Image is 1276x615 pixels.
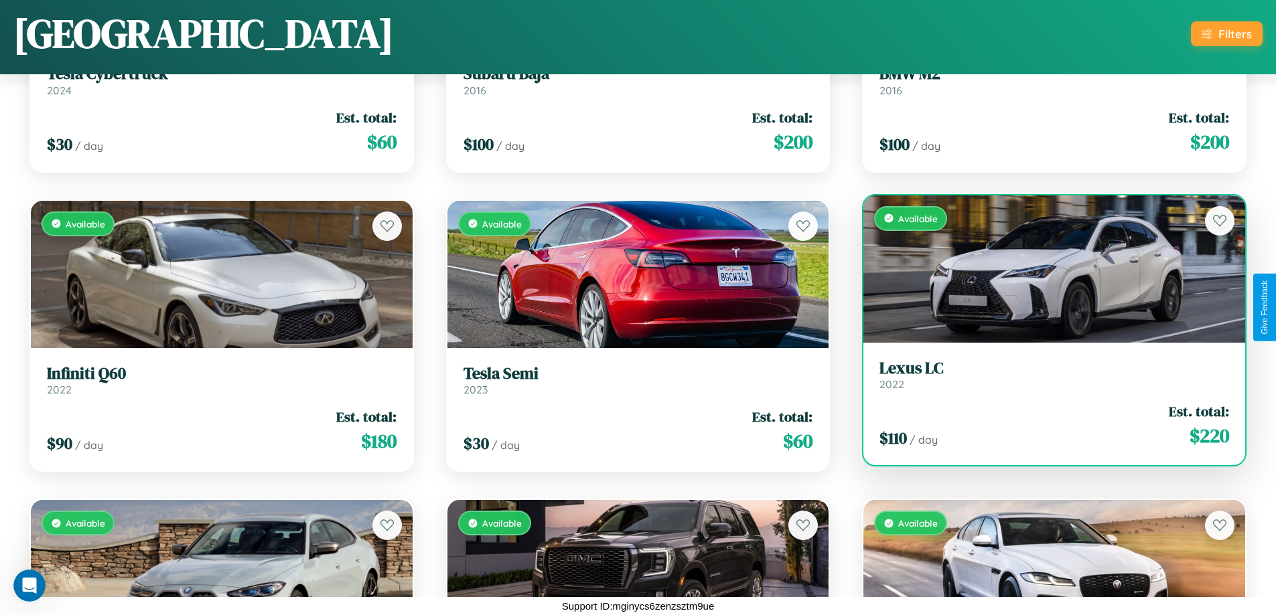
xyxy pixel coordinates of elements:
span: Available [898,517,938,529]
div: Give Feedback [1260,280,1269,335]
span: $ 90 [47,432,72,454]
span: 2016 [879,84,902,97]
span: / day [492,438,520,452]
span: Est. total: [336,407,397,426]
span: 2023 [464,383,488,396]
span: / day [75,139,103,153]
a: Tesla Semi2023 [464,364,813,397]
span: Available [482,218,522,230]
h3: Infiniti Q60 [47,364,397,383]
span: $ 60 [783,428,812,454]
span: 2022 [879,377,904,391]
a: Tesla Cybertruck2024 [47,64,397,97]
p: Support ID: mginycs6zenzsztm9ue [562,597,715,615]
span: Est. total: [1169,108,1229,127]
span: / day [912,139,940,153]
h1: [GEOGRAPHIC_DATA] [13,6,394,61]
span: Est. total: [752,407,812,426]
span: $ 180 [361,428,397,454]
span: / day [910,433,938,446]
div: Filters [1218,27,1252,41]
span: 2022 [47,383,72,396]
span: $ 200 [1190,128,1229,155]
span: Available [898,213,938,224]
h3: Tesla Cybertruck [47,64,397,84]
h3: Lexus LC [879,359,1229,378]
span: / day [75,438,103,452]
span: Est. total: [752,108,812,127]
span: Available [66,517,105,529]
button: Filters [1191,21,1263,46]
span: Est. total: [336,108,397,127]
span: $ 100 [464,133,494,155]
h3: BMW M2 [879,64,1229,84]
iframe: Intercom live chat [13,569,46,602]
span: 2016 [464,84,486,97]
h3: Tesla Semi [464,364,813,383]
span: / day [496,139,524,153]
a: Lexus LC2022 [879,359,1229,391]
span: $ 100 [879,133,910,155]
span: $ 200 [774,128,812,155]
span: $ 30 [47,133,72,155]
span: Available [482,517,522,529]
span: $ 60 [367,128,397,155]
span: Est. total: [1169,402,1229,421]
a: Infiniti Q602022 [47,364,397,397]
a: BMW M22016 [879,64,1229,97]
a: Subaru Baja2016 [464,64,813,97]
span: $ 30 [464,432,489,454]
span: Available [66,218,105,230]
span: 2024 [47,84,72,97]
span: $ 110 [879,427,907,449]
span: $ 220 [1190,422,1229,449]
h3: Subaru Baja [464,64,813,84]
